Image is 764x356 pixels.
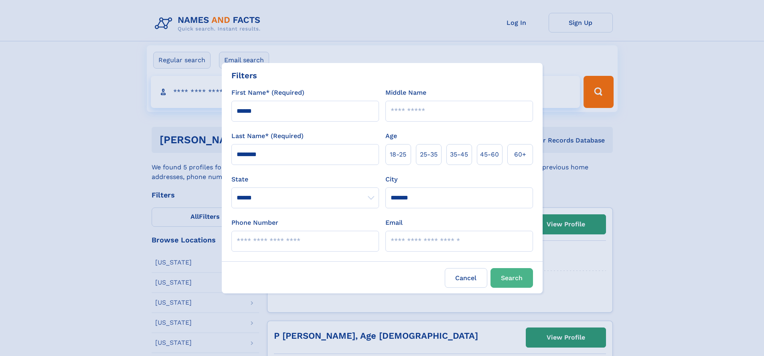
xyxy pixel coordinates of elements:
[231,131,304,141] label: Last Name* (Required)
[420,150,438,159] span: 25‑35
[385,218,403,228] label: Email
[231,218,278,228] label: Phone Number
[385,88,426,98] label: Middle Name
[450,150,468,159] span: 35‑45
[390,150,406,159] span: 18‑25
[385,175,397,184] label: City
[445,268,487,288] label: Cancel
[385,131,397,141] label: Age
[490,268,533,288] button: Search
[480,150,499,159] span: 45‑60
[231,88,304,98] label: First Name* (Required)
[514,150,526,159] span: 60+
[231,175,379,184] label: State
[231,69,257,81] div: Filters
